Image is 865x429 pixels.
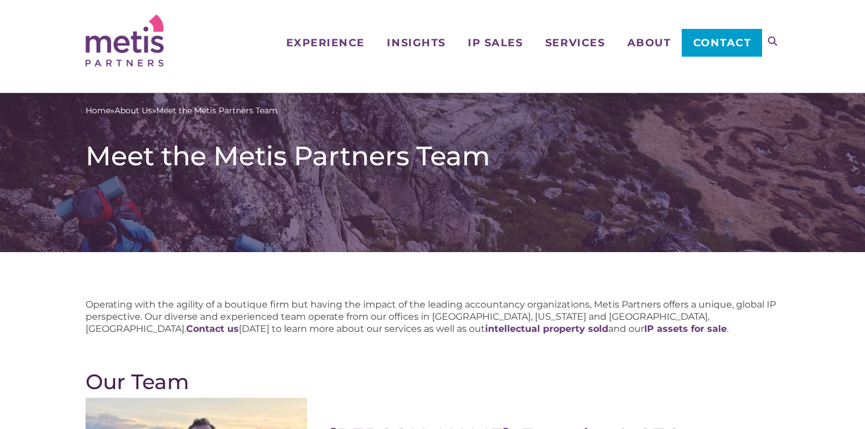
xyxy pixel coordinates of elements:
[693,38,752,48] span: Contact
[682,29,762,57] a: Contact
[286,38,365,48] span: Experience
[485,323,608,334] a: intellectual property sold
[86,105,278,117] span: » »
[114,105,152,117] a: About Us
[86,105,110,117] a: Home
[545,38,605,48] span: Services
[156,105,278,117] span: Meet the Metis Partners Team
[86,298,779,335] p: Operating with the agility of a boutique firm but having the impact of the leading accountancy or...
[627,38,671,48] span: About
[468,38,523,48] span: IP Sales
[186,323,239,334] a: Contact us
[644,323,727,334] a: IP assets for sale
[86,14,164,66] img: Metis Partners
[387,38,445,48] span: Insights
[86,140,779,172] h1: Meet the Metis Partners Team
[86,369,779,394] h2: Our Team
